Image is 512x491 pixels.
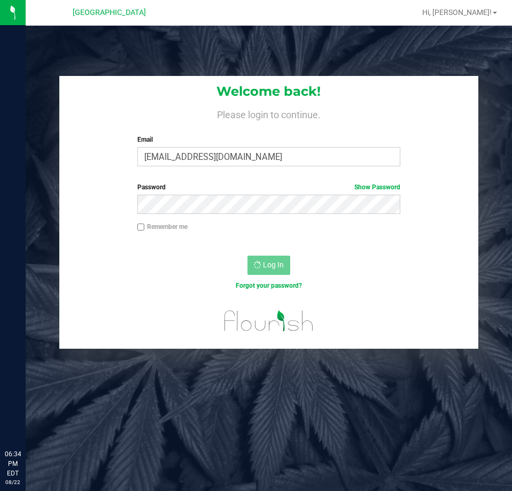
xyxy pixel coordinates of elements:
img: flourish_logo.svg [216,302,321,340]
span: Password [137,183,166,191]
span: [GEOGRAPHIC_DATA] [73,8,146,17]
h1: Welcome back! [59,85,478,98]
h4: Please login to continue. [59,107,478,120]
button: Log In [247,256,290,275]
span: Log In [263,260,284,269]
a: Show Password [354,183,400,191]
span: Hi, [PERSON_NAME]! [422,8,492,17]
label: Remember me [137,222,188,232]
input: Remember me [137,224,145,231]
label: Email [137,135,400,144]
a: Forgot your password? [236,282,302,289]
p: 06:34 PM EDT [5,449,21,478]
p: 08/22 [5,478,21,486]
